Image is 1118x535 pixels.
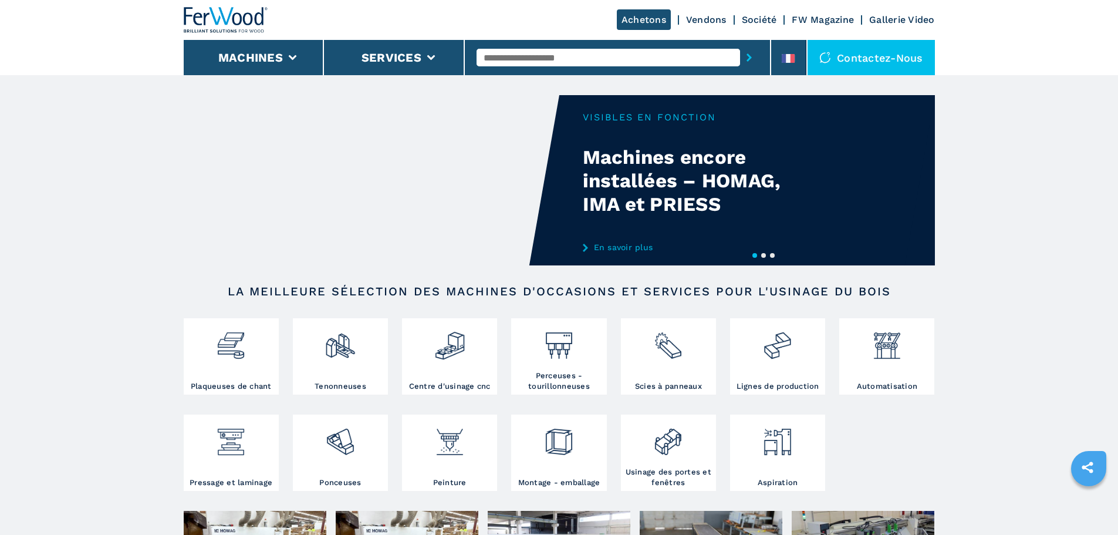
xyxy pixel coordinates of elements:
video: Your browser does not support the video tag. [184,95,559,265]
h3: Automatisation [857,381,918,392]
h3: Tenonneuses [315,381,366,392]
a: Vendons [686,14,727,25]
a: Ponceuses [293,415,388,491]
h3: Centre d'usinage cnc [409,381,491,392]
h3: Pressage et laminage [190,477,272,488]
div: Contactez-nous [808,40,935,75]
h3: Scies à panneaux [635,381,702,392]
button: submit-button [740,44,758,71]
h3: Lignes de production [737,381,819,392]
img: foratrici_inseritrici_2.png [543,321,575,361]
button: Machines [218,51,283,65]
button: 2 [761,253,766,258]
h3: Aspiration [758,477,798,488]
a: Lignes de production [730,318,825,395]
a: Plaqueuses de chant [184,318,279,395]
a: Achetons [617,9,671,30]
img: aspirazione_1.png [762,418,793,457]
h3: Perceuses - tourillonneuses [514,371,603,392]
img: automazione.png [872,321,903,361]
img: bordatrici_1.png [215,321,246,361]
img: linee_di_produzione_2.png [762,321,793,361]
iframe: Chat [1068,482,1109,526]
img: sezionatrici_2.png [653,321,684,361]
img: squadratrici_2.png [325,321,356,361]
h3: Usinage des portes et fenêtres [624,467,713,488]
img: lavorazione_porte_finestre_2.png [653,418,684,457]
a: Montage - emballage [511,415,606,491]
h3: Plaqueuses de chant [191,381,272,392]
img: Contactez-nous [819,52,831,63]
img: Ferwood [184,7,268,33]
a: Aspiration [730,415,825,491]
img: montaggio_imballaggio_2.png [543,418,575,457]
img: levigatrici_2.png [325,418,356,457]
a: Centre d'usinage cnc [402,318,497,395]
a: Pressage et laminage [184,415,279,491]
a: Usinage des portes et fenêtres [621,415,716,491]
a: FW Magazine [792,14,854,25]
a: Automatisation [839,318,934,395]
a: En savoir plus [583,243,813,252]
img: pressa-strettoia.png [215,418,246,457]
a: Gallerie Video [869,14,935,25]
button: 3 [770,253,775,258]
a: Société [742,14,777,25]
img: verniciatura_1.png [434,418,465,457]
h2: LA MEILLEURE SÉLECTION DES MACHINES D'OCCASIONS ET SERVICES POUR L'USINAGE DU BOIS [221,284,897,298]
h3: Montage - emballage [518,477,600,488]
a: Tenonneuses [293,318,388,395]
a: Peinture [402,415,497,491]
button: Services [362,51,421,65]
h3: Ponceuses [319,477,361,488]
a: Scies à panneaux [621,318,716,395]
h3: Peinture [433,477,467,488]
button: 1 [752,253,757,258]
a: Perceuses - tourillonneuses [511,318,606,395]
img: centro_di_lavoro_cnc_2.png [434,321,465,361]
a: sharethis [1073,453,1102,482]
